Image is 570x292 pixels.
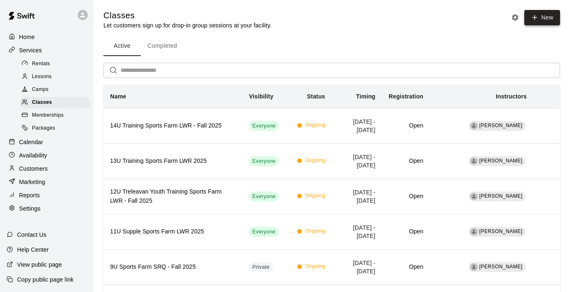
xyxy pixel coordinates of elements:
p: View public page [17,260,62,269]
span: [PERSON_NAME] [479,123,523,128]
a: Classes [20,96,93,109]
p: Customers [19,164,48,173]
span: Lessons [32,73,52,81]
span: Everyone [249,193,279,201]
h5: Classes [103,10,272,21]
div: This service is visible to all of your customers [249,121,279,131]
td: [DATE] - [DATE] [332,143,382,179]
span: Camps [32,86,49,94]
p: Home [19,33,35,41]
b: Visibility [249,93,273,100]
span: [PERSON_NAME] [479,228,523,234]
p: Copy public page link [17,275,74,284]
td: [DATE] - [DATE] [332,214,382,249]
p: Services [19,46,42,54]
h6: 13U Training Sports Farm LWR 2025 [110,157,236,166]
b: Timing [356,93,376,100]
h6: 12U Treleavan Youth Training Sports Farm LWR - Fall 2025 [110,187,236,206]
a: Services [7,44,87,56]
span: Ongoing [305,263,325,271]
span: [PERSON_NAME] [479,264,523,270]
h6: 9U Sports Farm SRQ - Fall 2025 [110,263,236,272]
button: Completed [141,36,184,56]
p: Reports [19,191,40,199]
span: Memberships [32,111,64,120]
a: Availability [7,149,87,162]
h6: Open [389,121,423,130]
button: Classes settings [509,11,521,24]
b: Instructors [496,93,527,100]
a: Rentals [20,57,93,70]
span: Everyone [249,122,279,130]
h6: Open [389,157,423,166]
p: Marketing [19,178,45,186]
p: Let customers sign up for drop-in group sessions at your facility. [103,21,272,29]
h6: Open [389,227,423,236]
p: Contact Us [17,231,47,239]
a: Calendar [7,136,87,148]
a: Memberships [20,109,93,122]
div: This service is visible to all of your customers [249,191,279,201]
b: Registration [389,93,423,100]
h6: Open [389,192,423,201]
a: Home [7,31,87,43]
span: Packages [32,124,55,133]
p: Availability [19,151,47,159]
span: Ongoing [305,227,325,236]
span: Ongoing [305,121,325,130]
span: Private [249,263,273,271]
div: Lessons [20,71,90,83]
div: Memberships [20,110,90,121]
td: [DATE] - [DATE] [332,108,382,143]
p: Calendar [19,138,43,146]
button: Active [103,36,141,56]
td: [DATE] - [DATE] [332,179,382,214]
span: Ongoing [305,192,325,200]
span: Everyone [249,228,279,236]
h6: Open [389,263,423,272]
a: Packages [20,122,93,135]
div: Travis Koon [470,228,478,236]
div: Classes [20,97,90,108]
div: Travis Koon [470,193,478,200]
p: Settings [19,204,41,213]
b: Status [307,93,325,100]
h6: 11U Supple Sports Farm LWR 2025 [110,227,236,236]
span: [PERSON_NAME] [479,193,523,199]
div: Rentals [20,58,90,70]
a: Customers [7,162,87,175]
div: This service is hidden, and can only be accessed via a direct link [249,262,273,272]
div: Travis Koon [470,263,478,271]
span: [PERSON_NAME] [479,158,523,164]
div: Camps [20,84,90,96]
b: Name [110,93,126,100]
div: Travis Koon [470,122,478,130]
p: Help Center [17,245,49,254]
a: Settings [7,202,87,215]
a: Lessons [20,70,93,83]
span: Rentals [32,60,50,68]
td: [DATE] - [DATE] [332,249,382,285]
button: New [524,10,560,25]
a: Camps [20,83,93,96]
div: This service is visible to all of your customers [249,227,279,237]
div: Ryan Reid [470,157,478,165]
div: This service is visible to all of your customers [249,156,279,166]
a: Reports [7,189,87,201]
span: Everyone [249,157,279,165]
h6: 14U Training Sports Farm LWR - Fall 2025 [110,121,236,130]
span: Ongoing [305,157,325,165]
div: Packages [20,123,90,134]
span: Classes [32,98,52,107]
a: Marketing [7,176,87,188]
